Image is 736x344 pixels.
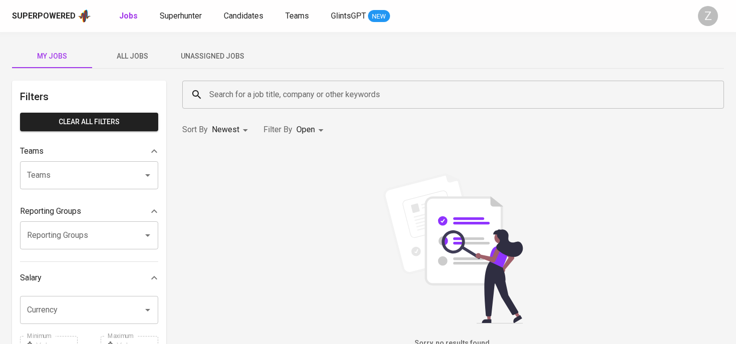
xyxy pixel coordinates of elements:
img: app logo [78,9,91,24]
a: Superhunter [160,10,204,23]
span: NEW [368,12,390,22]
span: Teams [285,11,309,21]
div: Reporting Groups [20,201,158,221]
span: Candidates [224,11,263,21]
p: Sort By [182,124,208,136]
span: Clear All filters [28,116,150,128]
span: My Jobs [18,50,86,63]
p: Filter By [263,124,292,136]
span: GlintsGPT [331,11,366,21]
div: Newest [212,121,251,139]
p: Salary [20,272,42,284]
p: Reporting Groups [20,205,81,217]
span: Unassigned Jobs [178,50,246,63]
a: Jobs [119,10,140,23]
button: Clear All filters [20,113,158,131]
p: Teams [20,145,44,157]
button: Open [141,168,155,182]
span: Open [296,125,315,134]
b: Jobs [119,11,138,21]
div: Teams [20,141,158,161]
span: Superhunter [160,11,202,21]
a: Superpoweredapp logo [12,9,91,24]
button: Open [141,228,155,242]
img: file_searching.svg [378,173,528,323]
div: Open [296,121,327,139]
div: Superpowered [12,11,76,22]
span: All Jobs [98,50,166,63]
div: Salary [20,268,158,288]
a: GlintsGPT NEW [331,10,390,23]
a: Candidates [224,10,265,23]
h6: Filters [20,89,158,105]
button: Open [141,303,155,317]
p: Newest [212,124,239,136]
div: Z [698,6,718,26]
a: Teams [285,10,311,23]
